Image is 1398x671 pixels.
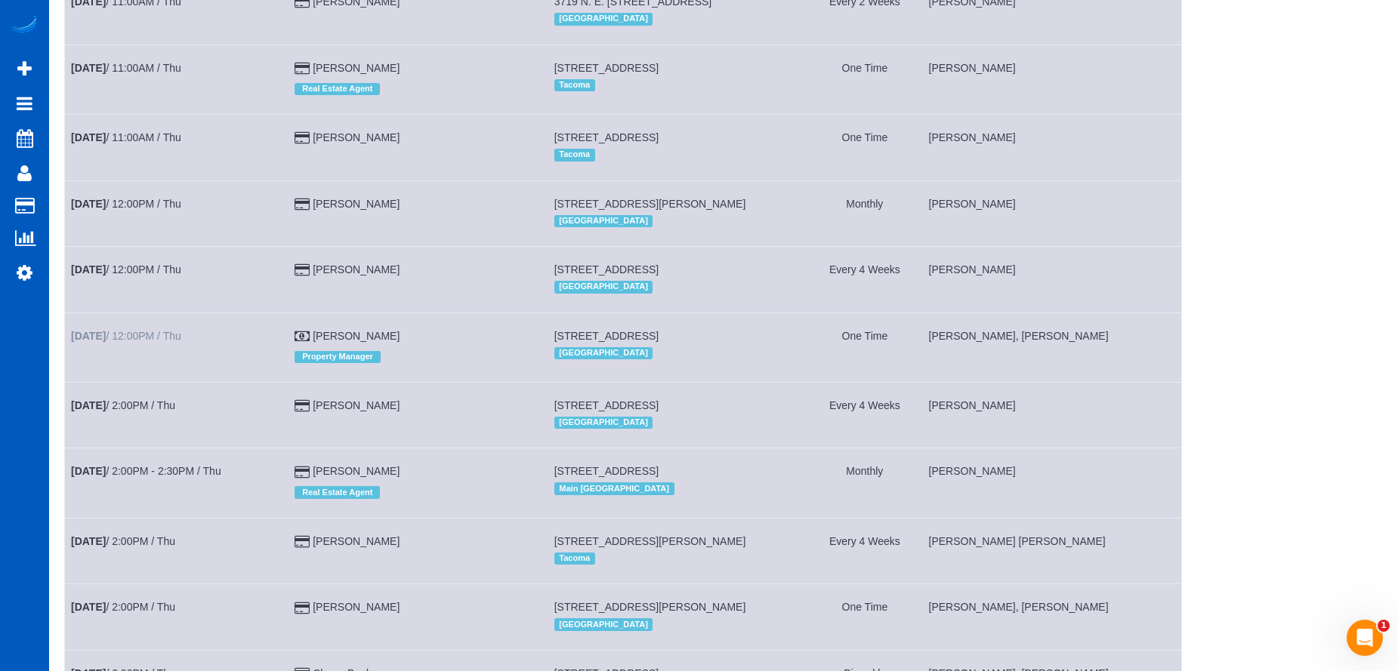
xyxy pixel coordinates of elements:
div: Location [554,9,801,29]
td: Customer [289,45,548,114]
span: [STREET_ADDRESS] [554,131,659,143]
i: Credit Card Payment [295,199,310,210]
b: [DATE] [71,198,106,210]
td: Schedule date [65,518,289,583]
td: Schedule date [65,247,289,312]
td: Assigned to [922,584,1181,650]
td: Frequency [807,247,922,312]
b: [DATE] [71,465,106,477]
div: Location [554,614,801,634]
td: Customer [289,448,548,518]
td: Frequency [807,180,922,246]
td: Customer [289,584,548,650]
td: Assigned to [922,45,1181,114]
span: [STREET_ADDRESS] [554,263,659,275]
span: Real Estate Agent [295,486,380,498]
span: 1 [1378,620,1390,632]
div: Location [554,145,801,165]
td: Schedule date [65,115,289,180]
span: [GEOGRAPHIC_DATA] [554,13,653,25]
td: Assigned to [922,383,1181,448]
b: [DATE] [71,330,106,342]
span: Tacoma [554,149,595,161]
td: Service location [548,584,807,650]
a: [DATE]/ 2:00PM / Thu [71,399,175,411]
td: Schedule date [65,584,289,650]
a: [DATE]/ 12:00PM / Thu [71,330,181,342]
span: Property Manager [295,351,381,363]
a: [PERSON_NAME] [313,465,400,477]
a: [PERSON_NAME] [313,601,400,613]
span: [GEOGRAPHIC_DATA] [554,618,653,630]
a: [DATE]/ 11:00AM / Thu [71,131,181,143]
b: [DATE] [71,62,106,74]
span: [STREET_ADDRESS] [554,62,659,74]
i: Credit Card Payment [295,63,310,74]
td: Service location [548,383,807,448]
span: [STREET_ADDRESS] [554,399,659,411]
a: [PERSON_NAME] [313,330,400,342]
td: Service location [548,518,807,583]
td: Frequency [807,518,922,583]
a: [DATE]/ 2:00PM - 2:30PM / Thu [71,465,221,477]
a: [PERSON_NAME] [313,263,400,275]
td: Service location [548,180,807,246]
td: Service location [548,448,807,518]
span: Tacoma [554,79,595,91]
div: Location [554,343,801,363]
div: Location [554,549,801,568]
td: Service location [548,312,807,382]
td: Frequency [807,45,922,114]
a: [DATE]/ 12:00PM / Thu [71,263,181,275]
td: Assigned to [922,180,1181,246]
td: Customer [289,312,548,382]
div: Location [554,75,801,95]
b: [DATE] [71,263,106,275]
td: Schedule date [65,180,289,246]
a: [PERSON_NAME] [313,399,400,411]
span: Tacoma [554,552,595,565]
td: Assigned to [922,448,1181,518]
i: Credit Card Payment [295,265,310,275]
a: [PERSON_NAME] [313,535,400,547]
span: [GEOGRAPHIC_DATA] [554,417,653,429]
b: [DATE] [71,535,106,547]
a: [PERSON_NAME] [313,131,400,143]
td: Frequency [807,448,922,518]
span: [STREET_ADDRESS][PERSON_NAME] [554,198,746,210]
iframe: Intercom live chat [1347,620,1383,656]
td: Schedule date [65,312,289,382]
td: Customer [289,383,548,448]
b: [DATE] [71,131,106,143]
span: Main [GEOGRAPHIC_DATA] [554,482,674,494]
span: [STREET_ADDRESS] [554,330,659,342]
td: Customer [289,247,548,312]
span: [STREET_ADDRESS][PERSON_NAME] [554,535,746,547]
img: Automaid Logo [9,15,39,36]
td: Schedule date [65,45,289,114]
a: [DATE]/ 2:00PM / Thu [71,535,175,547]
td: Service location [548,247,807,312]
i: Credit Card Payment [295,603,310,614]
i: Credit Card Payment [295,401,310,411]
span: [GEOGRAPHIC_DATA] [554,215,653,227]
div: Location [554,413,801,432]
i: Cash Payment [295,331,310,342]
div: Location [554,211,801,231]
td: Customer [289,180,548,246]
a: [PERSON_NAME] [313,198,400,210]
a: [DATE]/ 11:00AM / Thu [71,62,181,74]
div: Location [554,479,801,498]
td: Customer [289,115,548,180]
b: [DATE] [71,399,106,411]
a: [DATE]/ 2:00PM / Thu [71,601,175,613]
span: [GEOGRAPHIC_DATA] [554,281,653,293]
div: Location [554,277,801,297]
a: [PERSON_NAME] [313,62,400,74]
td: Service location [548,45,807,114]
span: [STREET_ADDRESS] [554,465,659,477]
td: Service location [548,115,807,180]
td: Assigned to [922,518,1181,583]
td: Assigned to [922,115,1181,180]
